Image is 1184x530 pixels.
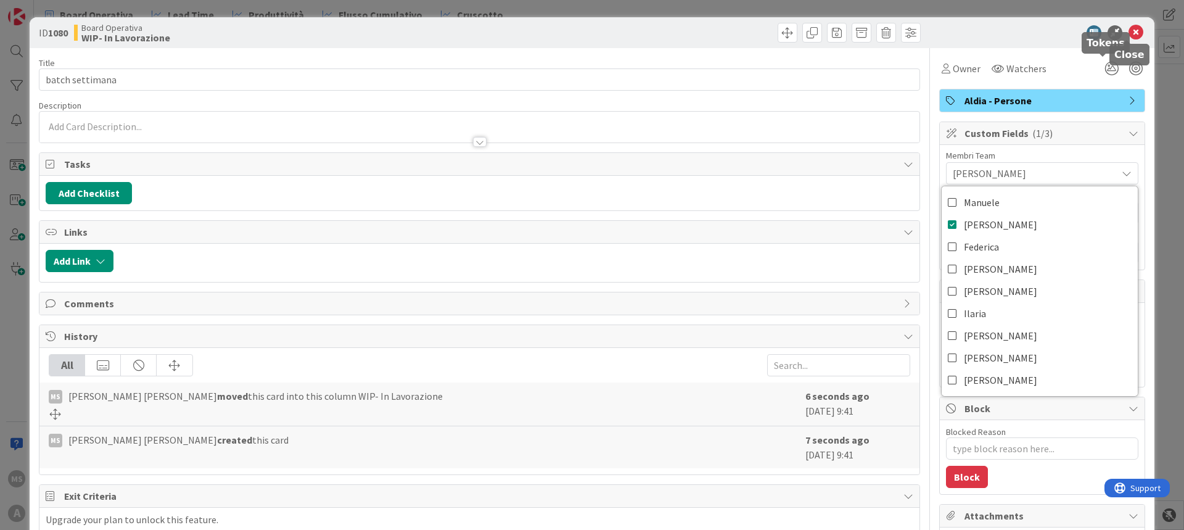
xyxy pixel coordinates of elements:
[964,508,1122,523] span: Attachments
[964,282,1037,300] span: [PERSON_NAME]
[81,33,170,43] b: WIP- In Lavorazione
[942,213,1138,236] a: [PERSON_NAME]
[217,390,248,402] b: moved
[39,68,920,91] input: type card name here...
[953,61,980,76] span: Owner
[64,489,897,503] span: Exit Criteria
[39,25,68,40] span: ID
[39,57,55,68] label: Title
[942,347,1138,369] a: [PERSON_NAME]
[1006,61,1046,76] span: Watchers
[81,23,170,33] span: Board Operativa
[46,182,132,204] button: Add Checklist
[767,354,910,376] input: Search...
[942,369,1138,391] a: [PERSON_NAME]
[64,225,897,239] span: Links
[946,426,1006,437] label: Blocked Reason
[64,329,897,344] span: History
[942,236,1138,258] a: Federica
[942,280,1138,302] a: [PERSON_NAME]
[26,2,56,17] span: Support
[942,191,1138,213] a: Manuele
[964,371,1037,389] span: [PERSON_NAME]
[805,433,910,462] div: [DATE] 9:41
[942,302,1138,325] a: Ilaria
[964,326,1037,345] span: [PERSON_NAME]
[805,390,869,402] b: 6 seconds ago
[964,93,1122,108] span: Aldia - Persone
[964,126,1122,141] span: Custom Fields
[1087,37,1125,49] h5: Tokens
[964,193,1000,212] span: Manuele
[49,390,62,404] div: MS
[68,389,443,404] span: [PERSON_NAME] [PERSON_NAME] this card into this column WIP- In Lavorazione
[964,304,986,323] span: Ilaria
[942,258,1138,280] a: [PERSON_NAME]
[49,434,62,447] div: MS
[217,434,252,446] b: created
[1114,49,1145,60] h5: Close
[964,349,1037,367] span: [PERSON_NAME]
[953,166,1117,181] span: [PERSON_NAME]
[64,157,897,172] span: Tasks
[46,250,113,272] button: Add Link
[48,27,68,39] b: 1080
[964,215,1037,234] span: [PERSON_NAME]
[1032,127,1053,139] span: ( 1/3 )
[946,466,988,488] button: Block
[64,296,897,311] span: Comments
[964,260,1037,278] span: [PERSON_NAME]
[805,434,869,446] b: 7 seconds ago
[39,100,81,111] span: Description
[49,355,85,376] div: All
[964,238,999,256] span: Federica
[68,433,289,447] span: [PERSON_NAME] [PERSON_NAME] this card
[946,151,1138,160] div: Membri Team
[964,401,1122,416] span: Block
[942,325,1138,347] a: [PERSON_NAME]
[805,389,910,420] div: [DATE] 9:41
